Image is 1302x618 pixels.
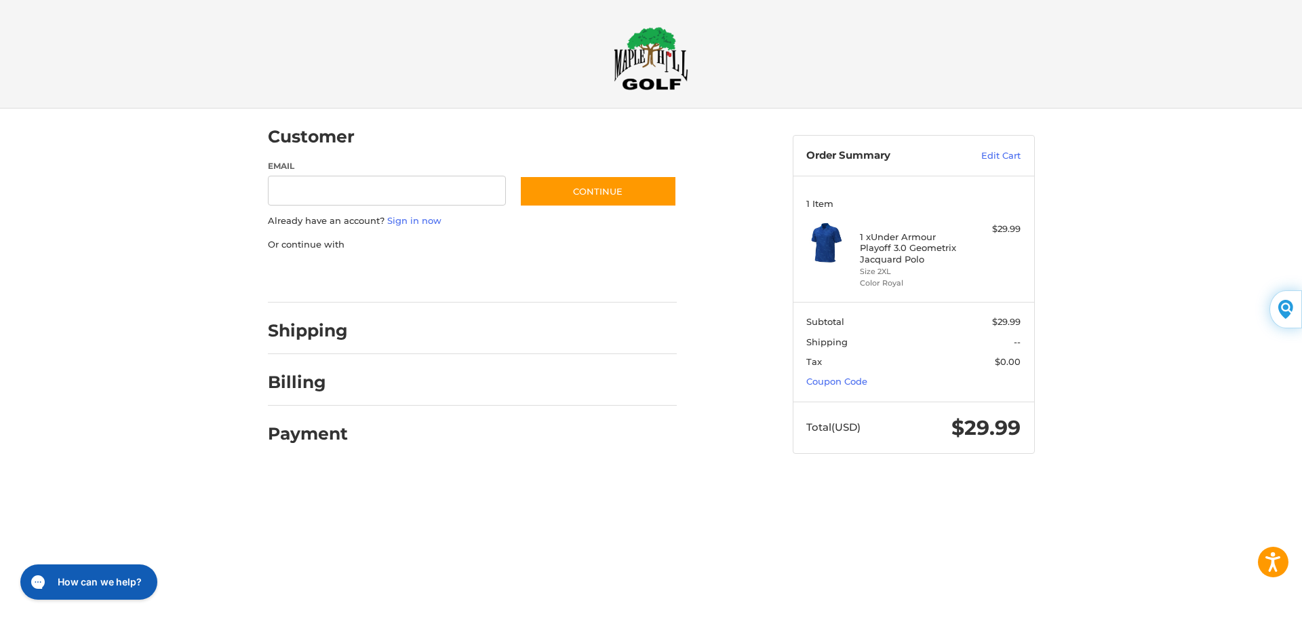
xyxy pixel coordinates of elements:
label: Email [268,160,507,172]
a: Sign in now [387,215,441,226]
span: $29.99 [992,316,1021,327]
span: -- [1014,336,1021,347]
li: Color Royal [860,277,964,289]
a: Edit Cart [952,149,1021,163]
iframe: PayPal-paypal [263,265,365,289]
h2: Customer [268,126,355,147]
h3: Order Summary [806,149,952,163]
span: Shipping [806,336,848,347]
h3: 1 Item [806,198,1021,209]
span: Subtotal [806,316,844,327]
iframe: Gorgias live chat messenger [14,560,161,604]
iframe: PayPal-venmo [493,265,595,289]
button: Continue [519,176,677,207]
h2: Shipping [268,320,348,341]
iframe: PayPal-paylater [378,265,480,289]
p: Or continue with [268,238,677,252]
span: Total (USD) [806,421,861,433]
p: Already have an account? [268,214,677,228]
span: $29.99 [951,415,1021,440]
span: Tax [806,356,822,367]
div: $29.99 [967,223,1021,236]
h4: 1 x Under Armour Playoff 3.0 Geometrix Jacquard Polo [860,231,964,265]
h2: Payment [268,423,348,444]
h2: Billing [268,372,347,393]
li: Size 2XL [860,266,964,277]
img: Maple Hill Golf [614,26,688,90]
span: $0.00 [995,356,1021,367]
a: Coupon Code [806,376,867,387]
